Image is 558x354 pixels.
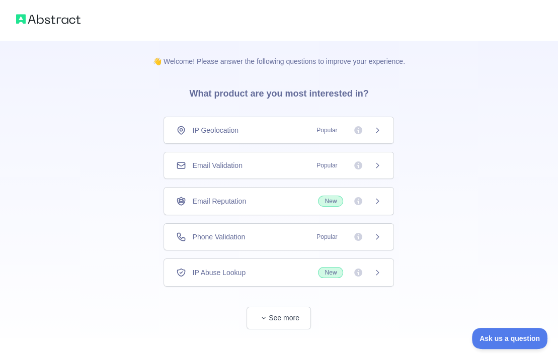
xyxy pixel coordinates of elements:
[318,267,343,278] span: New
[173,66,384,117] h3: What product are you most interested in?
[472,328,548,349] iframe: Toggle Customer Support
[192,268,246,278] span: IP Abuse Lookup
[318,196,343,207] span: New
[137,40,421,66] p: 👋 Welcome! Please answer the following questions to improve your experience.
[16,12,81,26] img: Abstract logo
[247,307,311,329] button: See more
[310,125,343,135] span: Popular
[192,232,245,242] span: Phone Validation
[192,160,242,170] span: Email Validation
[192,196,246,206] span: Email Reputation
[310,160,343,170] span: Popular
[310,232,343,242] span: Popular
[192,125,238,135] span: IP Geolocation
